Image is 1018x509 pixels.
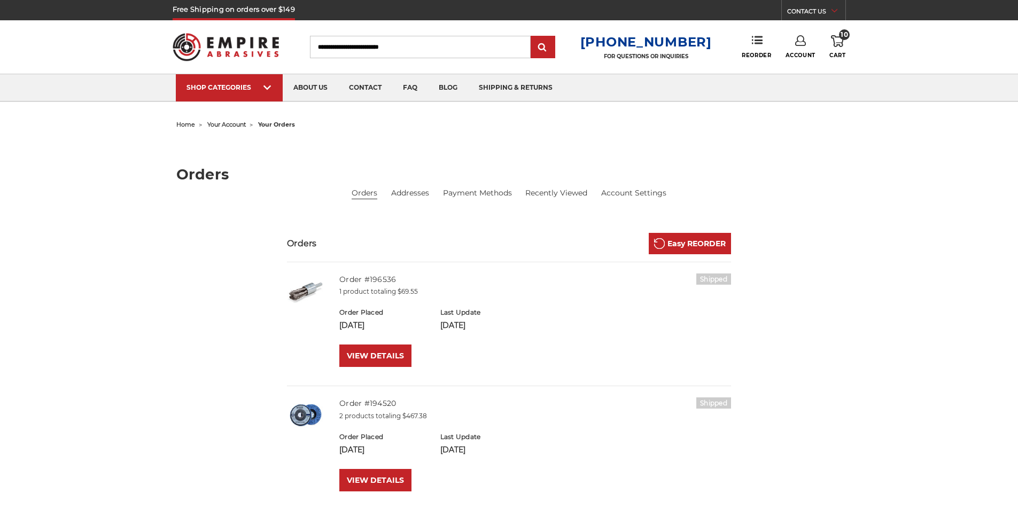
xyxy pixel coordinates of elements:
[696,397,731,409] h6: Shipped
[258,121,295,128] span: your orders
[839,29,850,40] span: 10
[339,469,411,491] a: VIEW DETAILS
[339,275,396,284] a: Order #196536
[440,320,465,330] span: [DATE]
[787,5,845,20] a: CONTACT US
[339,398,396,408] a: Order #194520
[287,273,324,311] img: Twist Knot End Brush
[525,187,587,199] a: Recently Viewed
[829,52,845,59] span: Cart
[287,237,317,250] h3: Orders
[580,34,712,50] a: [PHONE_NUMBER]
[339,445,364,455] span: [DATE]
[601,187,666,199] a: Account Settings
[580,53,712,60] p: FOR QUESTIONS OR INQUIRIES
[440,308,530,317] h6: Last Update
[207,121,246,128] a: your account
[339,320,364,330] span: [DATE]
[742,35,771,58] a: Reorder
[742,52,771,59] span: Reorder
[786,52,815,59] span: Account
[339,411,731,421] p: 2 products totaling $467.38
[339,308,429,317] h6: Order Placed
[283,74,338,101] a: about us
[696,273,731,285] h6: Shipped
[649,233,731,254] a: Easy REORDER
[829,35,845,59] a: 10 Cart
[186,83,272,91] div: SHOP CATEGORIES
[428,74,468,101] a: blog
[338,74,392,101] a: contact
[339,344,411,367] a: VIEW DETAILS
[468,74,563,101] a: shipping & returns
[440,432,530,442] h6: Last Update
[352,187,377,199] li: Orders
[339,287,731,296] p: 1 product totaling $69.55
[391,187,429,199] a: Addresses
[339,432,429,442] h6: Order Placed
[392,74,428,101] a: faq
[440,445,465,455] span: [DATE]
[173,26,279,68] img: Empire Abrasives
[532,37,554,58] input: Submit
[176,121,195,128] a: home
[443,187,512,199] a: Payment Methods
[176,167,842,182] h1: Orders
